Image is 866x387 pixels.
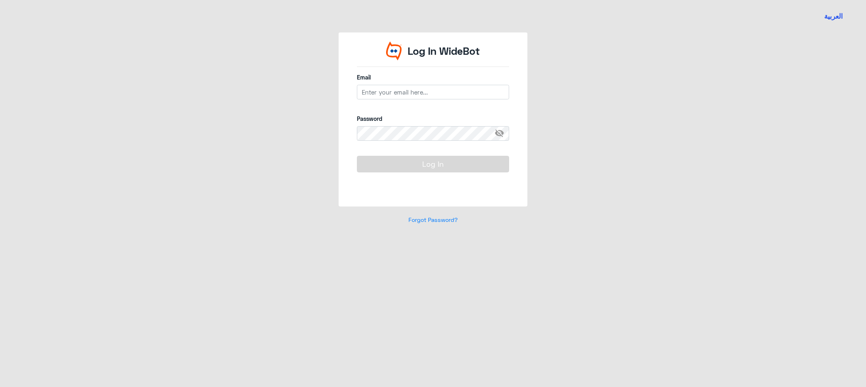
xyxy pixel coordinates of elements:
a: Forgot Password? [408,216,458,223]
p: Log In WideBot [408,43,480,59]
input: Enter your email here... [357,85,509,99]
label: Password [357,114,509,123]
label: Email [357,73,509,82]
button: العربية [824,11,843,21]
img: Widebot Logo [386,41,402,60]
span: visibility_off [495,126,509,141]
a: Switch language [819,6,848,26]
button: Log In [357,156,509,172]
